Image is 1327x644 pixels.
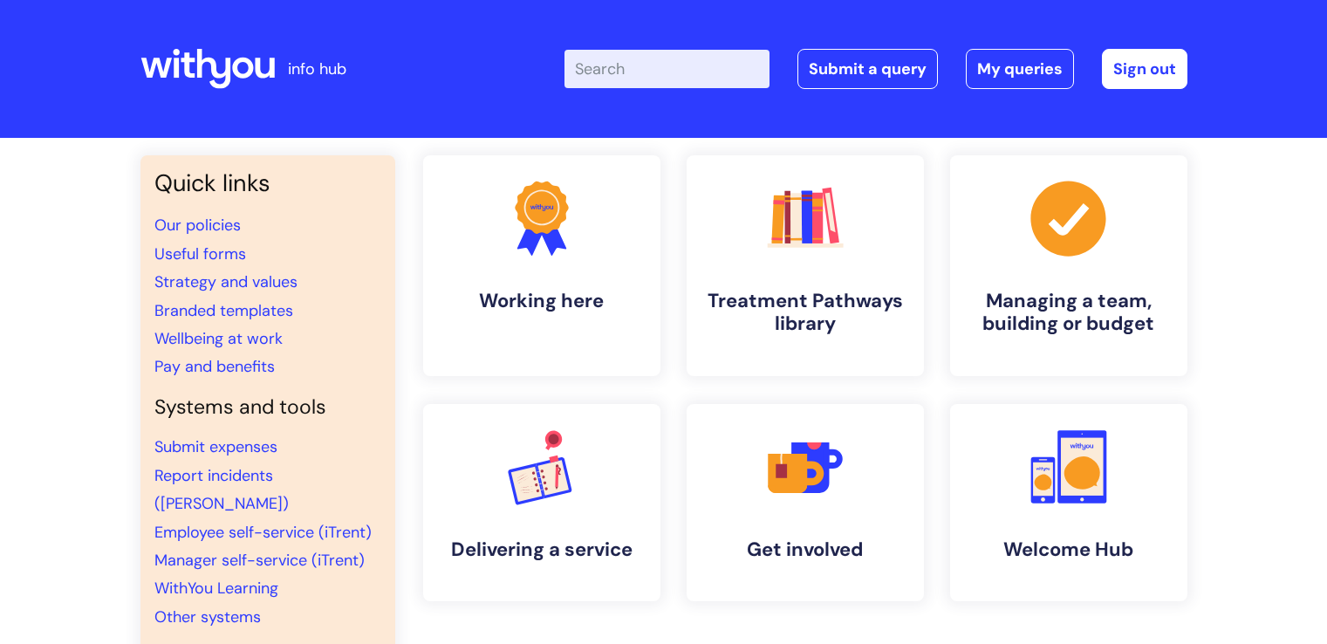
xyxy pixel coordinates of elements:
a: Our policies [154,215,241,236]
a: Wellbeing at work [154,328,283,349]
h4: Working here [437,290,646,312]
a: Manager self-service (iTrent) [154,550,365,571]
a: WithYou Learning [154,578,278,599]
a: Sign out [1102,49,1187,89]
a: Treatment Pathways library [687,155,924,376]
h4: Systems and tools [154,395,381,420]
a: Welcome Hub [950,404,1187,601]
input: Search [564,50,770,88]
a: Working here [423,155,660,376]
h3: Quick links [154,169,381,197]
div: | - [564,49,1187,89]
a: Get involved [687,404,924,601]
a: Useful forms [154,243,246,264]
h4: Get involved [701,538,910,561]
h4: Welcome Hub [964,538,1173,561]
a: Report incidents ([PERSON_NAME]) [154,465,289,514]
a: Branded templates [154,300,293,321]
a: Delivering a service [423,404,660,601]
a: My queries [966,49,1074,89]
p: info hub [288,55,346,83]
a: Employee self-service (iTrent) [154,522,372,543]
h4: Managing a team, building or budget [964,290,1173,336]
h4: Treatment Pathways library [701,290,910,336]
a: Other systems [154,606,261,627]
a: Pay and benefits [154,356,275,377]
a: Submit a query [797,49,938,89]
h4: Delivering a service [437,538,646,561]
a: Managing a team, building or budget [950,155,1187,376]
a: Submit expenses [154,436,277,457]
a: Strategy and values [154,271,298,292]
